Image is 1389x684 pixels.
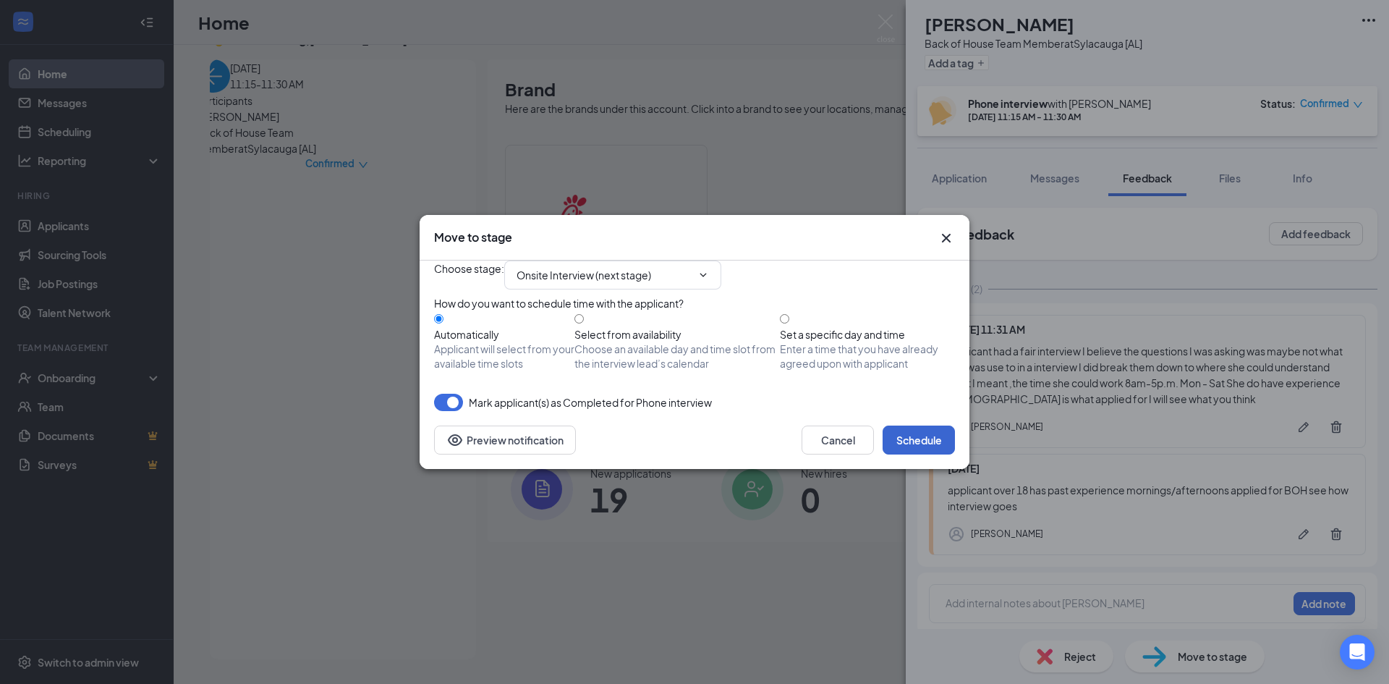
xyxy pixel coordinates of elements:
button: Preview notificationEye [434,426,576,455]
span: Choose an available day and time slot from the interview lead’s calendar [574,342,780,371]
svg: Cross [938,229,955,247]
div: How do you want to schedule time with the applicant? [434,295,955,311]
span: Choose stage : [434,261,504,290]
span: Enter a time that you have already agreed upon with applicant [780,342,955,371]
div: Select from availability [574,327,780,342]
button: Cancel [802,426,874,455]
div: Set a specific day and time [780,327,955,342]
h3: Move to stage [434,229,512,245]
button: Schedule [883,426,955,455]
button: Close [938,229,955,247]
span: Mark applicant(s) as Completed for Phone interview [469,394,712,411]
span: Applicant will select from your available time slots [434,342,574,371]
div: Open Intercom Messenger [1340,635,1375,670]
svg: Eye [446,431,464,449]
div: Automatically [434,327,574,342]
svg: ChevronDown [697,269,709,281]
